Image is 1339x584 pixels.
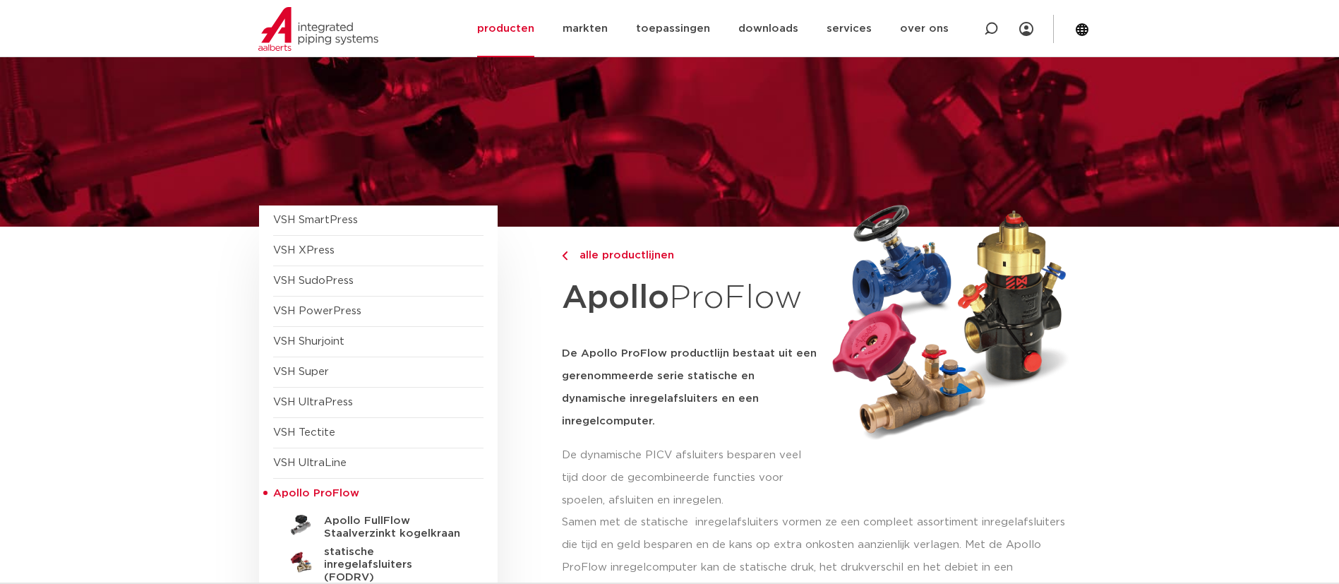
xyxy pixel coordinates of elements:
a: VSH Shurjoint [273,336,344,347]
a: VSH XPress [273,245,335,256]
span: alle productlijnen [571,250,674,261]
h1: ProFlow [562,271,817,326]
h5: statische inregelafsluiters (FODRV) [324,546,464,584]
a: VSH UltraPress [273,397,353,407]
a: VSH SudoPress [273,275,354,286]
a: VSH PowerPress [273,306,361,316]
a: VSH Tectite [273,427,335,438]
a: Apollo FullFlow Staalverzinkt kogelkraan [273,509,484,540]
p: De dynamische PICV afsluiters besparen veel tijd door de gecombineerde functies voor spoelen, afs... [562,444,817,512]
a: VSH SmartPress [273,215,358,225]
h5: Apollo FullFlow Staalverzinkt kogelkraan [324,515,464,540]
h5: De Apollo ProFlow productlijn bestaat uit een gerenommeerde serie statische en dynamische inregel... [562,342,817,433]
strong: Apollo [562,282,669,314]
a: VSH UltraLine [273,458,347,468]
img: chevron-right.svg [562,251,568,261]
a: VSH Super [273,367,329,377]
span: Apollo ProFlow [273,488,359,499]
a: alle productlijnen [562,247,817,264]
a: statische inregelafsluiters (FODRV) [273,540,484,584]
